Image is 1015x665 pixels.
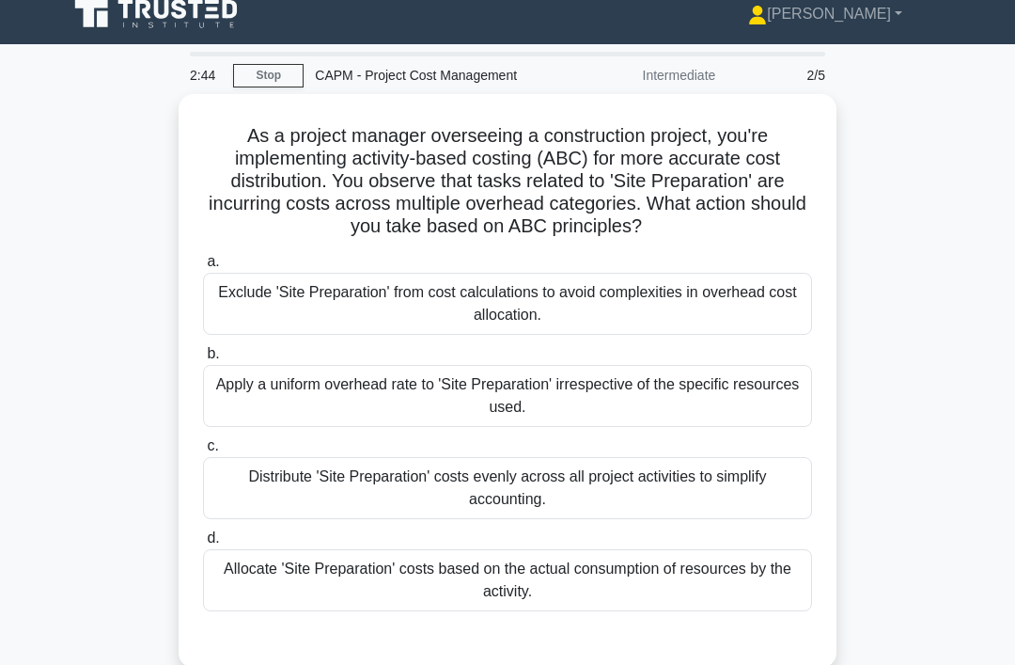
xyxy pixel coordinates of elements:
span: b. [207,345,219,361]
div: Intermediate [562,56,726,94]
div: 2:44 [179,56,233,94]
div: 2/5 [726,56,836,94]
div: Exclude 'Site Preparation' from cost calculations to avoid complexities in overhead cost allocation. [203,273,812,335]
div: CAPM - Project Cost Management [304,56,562,94]
div: Apply a uniform overhead rate to 'Site Preparation' irrespective of the specific resources used. [203,365,812,427]
span: a. [207,253,219,269]
span: d. [207,530,219,546]
span: c. [207,437,218,453]
div: Allocate 'Site Preparation' costs based on the actual consumption of resources by the activity. [203,549,812,611]
h5: As a project manager overseeing a construction project, you're implementing activity-based costin... [201,124,814,239]
div: Distribute 'Site Preparation' costs evenly across all project activities to simplify accounting. [203,457,812,519]
a: Stop [233,64,304,87]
